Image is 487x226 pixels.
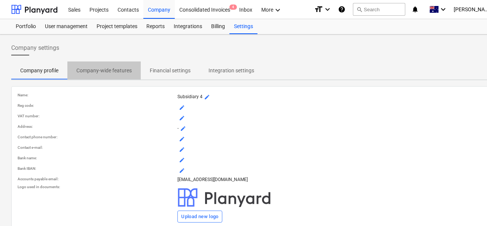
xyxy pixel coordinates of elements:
a: Integrations [169,19,207,34]
i: format_size [314,5,323,14]
p: Integration settings [209,67,254,75]
span: mode_edit [179,157,185,163]
span: mode_edit [180,126,186,132]
span: Company settings [11,43,59,52]
i: keyboard_arrow_down [323,5,332,14]
span: mode_edit [179,147,185,153]
a: Billing [207,19,229,34]
span: mode_edit [204,94,210,100]
a: Project templates [92,19,142,34]
p: Name : [18,93,174,97]
p: VAT number : [18,114,174,118]
i: keyboard_arrow_down [439,5,448,14]
a: Portfolio [11,19,40,34]
i: notifications [411,5,419,14]
a: Reports [142,19,169,34]
p: Bank IBAN : [18,166,174,171]
a: Settings [229,19,258,34]
p: Logo used in documents : [18,184,174,189]
p: Financial settings [150,67,191,75]
p: Company profile [20,67,58,75]
span: mode_edit [179,136,185,142]
span: search [356,6,362,12]
i: keyboard_arrow_down [273,6,282,15]
div: Upload new logo [181,213,219,221]
p: Bank name : [18,156,174,160]
p: Reg code : [18,103,174,108]
i: Knowledge base [338,5,346,14]
p: Contact e-mail : [18,145,174,150]
p: Contact phone number : [18,135,174,139]
p: Address : [18,124,174,129]
p: Accounts payable email : [18,177,174,181]
a: User management [40,19,92,34]
span: mode_edit [179,115,185,121]
span: mode_edit [179,105,185,111]
button: Upload new logo [177,211,222,223]
button: Search [353,3,405,16]
span: mode_edit [179,168,185,174]
p: Company-wide features [76,67,132,75]
iframe: Chat Widget [450,190,487,226]
span: 4 [229,4,237,10]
